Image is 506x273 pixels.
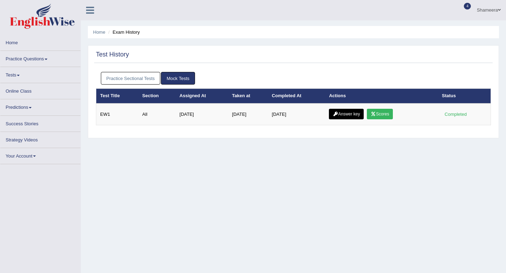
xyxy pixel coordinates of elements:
a: Scores [367,109,393,119]
a: Practice Questions [0,51,80,65]
td: [DATE] [268,104,325,125]
th: Section [138,89,176,104]
a: Home [0,35,80,48]
a: Practice Sectional Tests [101,72,161,85]
a: Tests [0,67,80,81]
td: [DATE] [228,104,268,125]
th: Test Title [96,89,138,104]
th: Assigned At [176,89,228,104]
h2: Test History [96,51,129,58]
a: Success Stories [0,116,80,129]
a: Mock Tests [161,72,195,85]
th: Taken at [228,89,268,104]
a: Your Account [0,148,80,162]
td: All [138,104,176,125]
a: Strategy Videos [0,132,80,146]
a: Answer key [329,109,364,119]
li: Exam History [106,29,140,35]
th: Completed At [268,89,325,104]
div: Completed [442,111,469,118]
td: EW1 [96,104,138,125]
a: Home [93,29,105,35]
th: Status [438,89,491,104]
span: 4 [464,3,471,9]
a: Predictions [0,99,80,113]
th: Actions [325,89,438,104]
td: [DATE] [176,104,228,125]
a: Online Class [0,83,80,97]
